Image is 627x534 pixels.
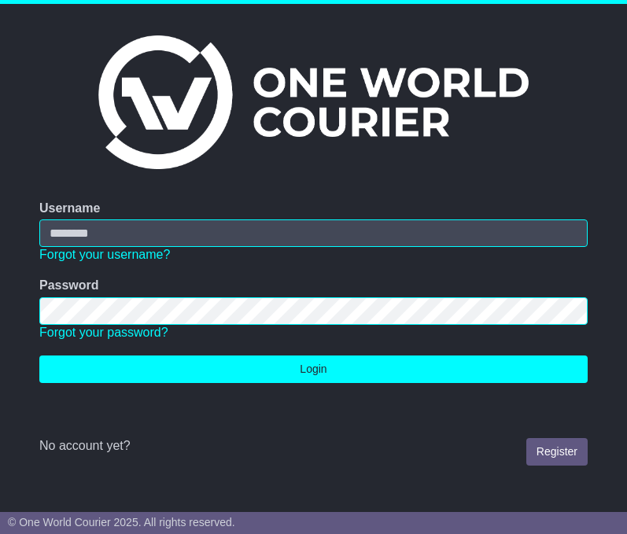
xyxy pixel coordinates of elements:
a: Forgot your password? [39,326,168,339]
img: One World [98,35,528,169]
label: Username [39,201,100,215]
span: © One World Courier 2025. All rights reserved. [8,516,235,528]
a: Forgot your username? [39,248,170,261]
label: Password [39,278,99,293]
button: Login [39,355,588,383]
a: Register [526,438,588,466]
div: No account yet? [39,438,588,453]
